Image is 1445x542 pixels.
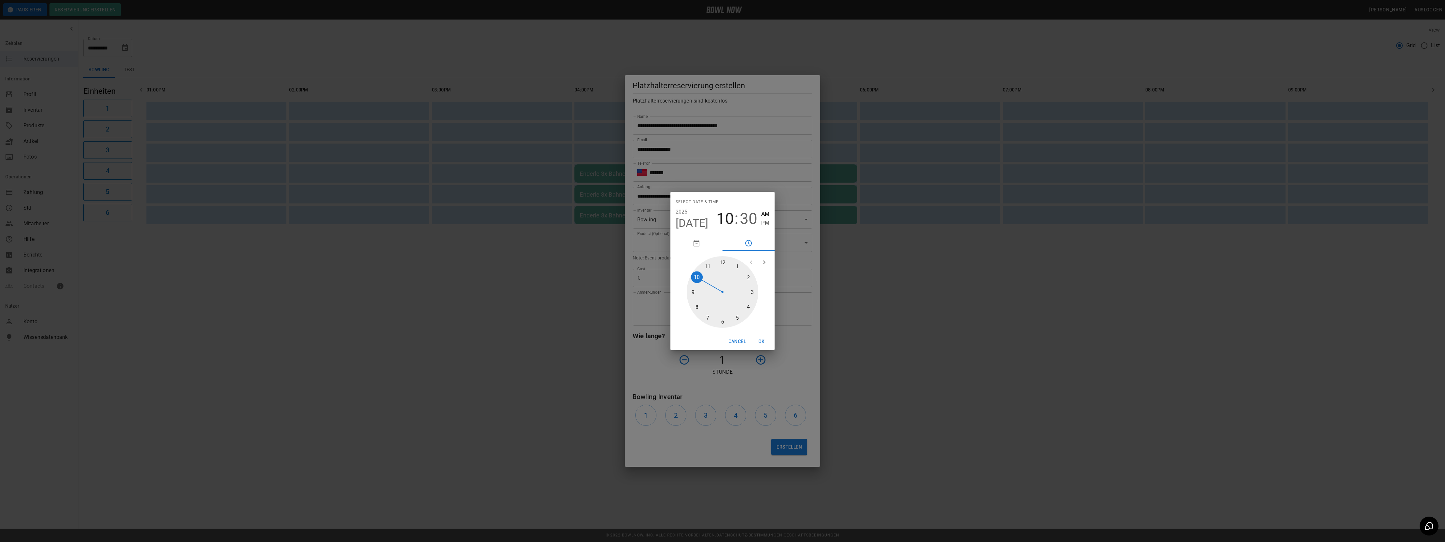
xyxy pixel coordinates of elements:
span: : [735,210,738,228]
button: PM [761,218,769,227]
button: OK [751,336,772,348]
button: AM [761,210,769,218]
button: open next view [758,256,771,269]
button: 30 [740,210,757,228]
button: pick date [670,235,722,251]
button: 10 [716,210,734,228]
button: Cancel [726,336,749,348]
button: [DATE] [676,216,709,230]
button: 2025 [676,207,688,216]
span: Select date & time [676,197,719,207]
button: pick time [722,235,775,251]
